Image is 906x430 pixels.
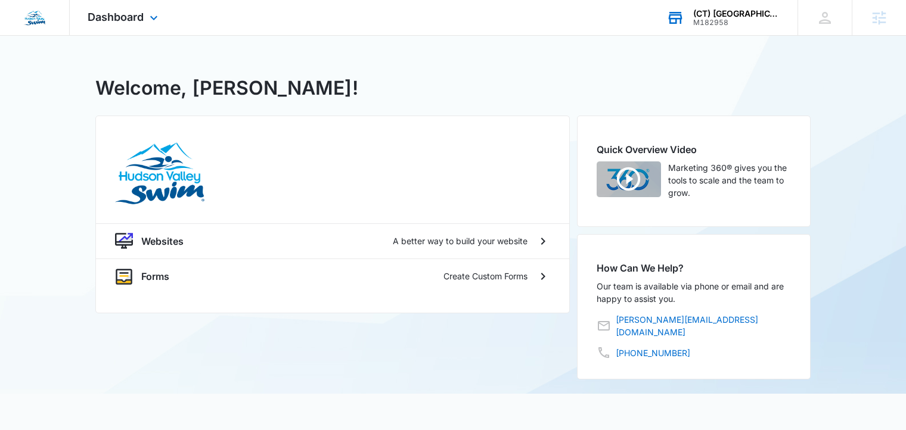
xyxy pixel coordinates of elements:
[616,347,690,359] a: [PHONE_NUMBER]
[115,232,133,250] img: website
[95,74,358,102] h1: Welcome, [PERSON_NAME]!
[88,11,144,23] span: Dashboard
[393,235,528,247] p: A better way to build your website
[597,280,791,305] p: Our team is available via phone or email and are happy to assist you.
[24,7,45,29] img: Hudson Valley Swim
[141,234,184,248] p: Websites
[443,270,528,282] p: Create Custom Forms
[597,161,661,197] img: Quick Overview Video
[597,142,791,157] h2: Quick Overview Video
[597,261,791,275] h2: How Can We Help?
[693,9,780,18] div: account name
[96,223,569,258] a: websiteWebsitesA better way to build your website
[115,142,204,204] img: Hudson Valley Swim
[115,267,133,285] img: forms
[616,313,791,338] a: [PERSON_NAME][EMAIL_ADDRESS][DOMAIN_NAME]
[141,269,169,283] p: Forms
[668,161,791,199] p: Marketing 360® gives you the tools to scale and the team to grow.
[693,18,780,27] div: account id
[96,258,569,294] a: formsFormsCreate Custom Forms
